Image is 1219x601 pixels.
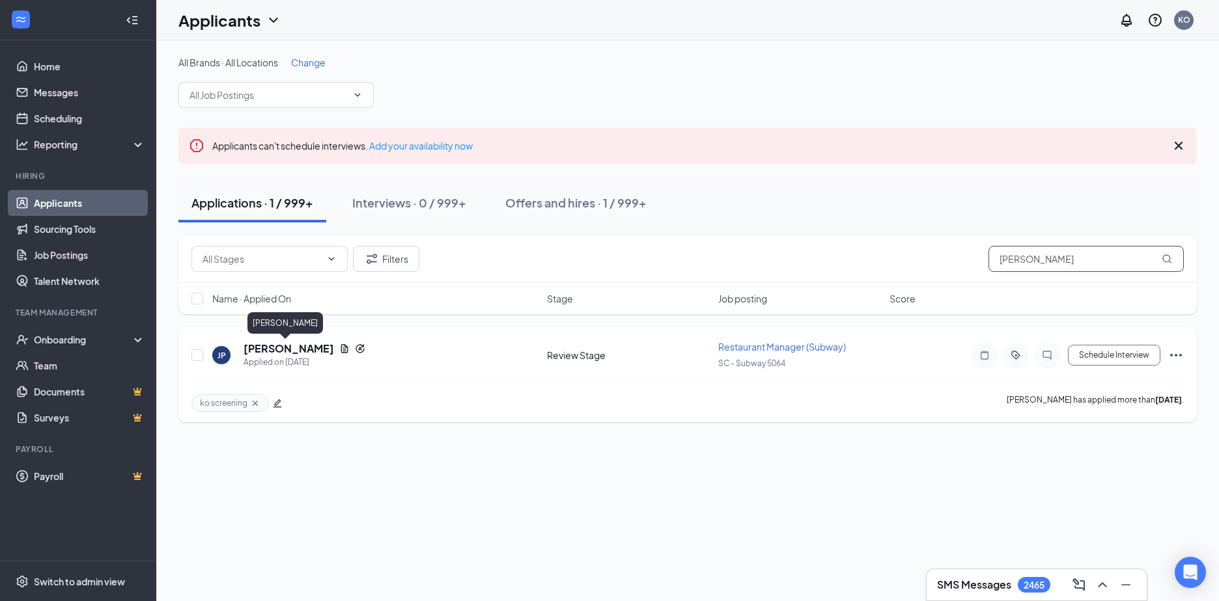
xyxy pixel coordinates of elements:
[189,88,347,102] input: All Job Postings
[178,57,278,68] span: All Brands · All Locations
[1115,574,1136,595] button: Minimize
[977,350,992,360] svg: Note
[1118,577,1134,593] svg: Minimize
[364,251,380,267] svg: Filter
[1162,254,1172,264] svg: MagnifyingGlass
[14,13,27,26] svg: WorkstreamLogo
[339,343,350,354] svg: Document
[1008,350,1024,360] svg: ActiveTag
[191,194,313,211] div: Applications · 1 / 999+
[547,349,710,362] div: Review Stage
[34,353,145,379] a: Team
[718,358,785,368] span: SC - Subway 5064
[34,53,145,79] a: Home
[1007,394,1184,412] p: [PERSON_NAME] has applied more than .
[16,307,143,318] div: Team Management
[34,333,134,346] div: Onboarding
[34,216,145,242] a: Sourcing Tools
[1171,138,1186,154] svg: Cross
[34,379,145,405] a: DocumentsCrown
[1068,345,1160,366] button: Schedule Interview
[1071,577,1087,593] svg: ComposeMessage
[250,398,260,408] svg: Cross
[16,170,143,181] div: Hiring
[1039,350,1055,360] svg: ChatInactive
[16,575,29,588] svg: Settings
[1119,12,1134,28] svg: Notifications
[1095,577,1110,593] svg: ChevronUp
[34,79,145,105] a: Messages
[352,90,363,100] svg: ChevronDown
[352,194,466,211] div: Interviews · 0 / 999+
[273,399,282,408] span: edit
[189,138,204,154] svg: Error
[16,138,29,151] svg: Analysis
[1092,574,1113,595] button: ChevronUp
[937,578,1011,592] h3: SMS Messages
[244,356,365,369] div: Applied on [DATE]
[1024,580,1044,591] div: 2465
[326,254,337,264] svg: ChevronDown
[212,140,473,152] span: Applicants can't schedule interviews.
[217,350,226,361] div: JP
[200,397,247,408] span: ko screening
[369,140,473,152] a: Add your availability now
[244,341,334,356] h5: [PERSON_NAME]
[34,405,145,431] a: SurveysCrown
[34,138,146,151] div: Reporting
[291,57,326,68] span: Change
[16,444,143,455] div: Payroll
[126,14,139,27] svg: Collapse
[1178,14,1190,25] div: KO
[178,9,260,31] h1: Applicants
[1147,12,1163,28] svg: QuestionInfo
[355,343,365,354] svg: Reapply
[266,12,281,28] svg: ChevronDown
[247,312,323,334] div: [PERSON_NAME]
[212,292,291,305] span: Name · Applied On
[547,292,573,305] span: Stage
[1168,347,1184,363] svg: Ellipses
[34,575,125,588] div: Switch to admin view
[1069,574,1089,595] button: ComposeMessage
[34,242,145,268] a: Job Postings
[353,246,419,272] button: Filter Filters
[16,333,29,346] svg: UserCheck
[1175,557,1206,588] div: Open Intercom Messenger
[505,194,647,211] div: Offers and hires · 1 / 999+
[34,463,145,489] a: PayrollCrown
[718,341,846,353] span: Restaurant Manager (Subway)
[718,292,767,305] span: Job posting
[890,292,916,305] span: Score
[34,105,145,131] a: Scheduling
[34,190,145,216] a: Applicants
[988,246,1184,272] input: Search in applications
[34,268,145,294] a: Talent Network
[203,252,321,266] input: All Stages
[1155,395,1182,405] b: [DATE]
